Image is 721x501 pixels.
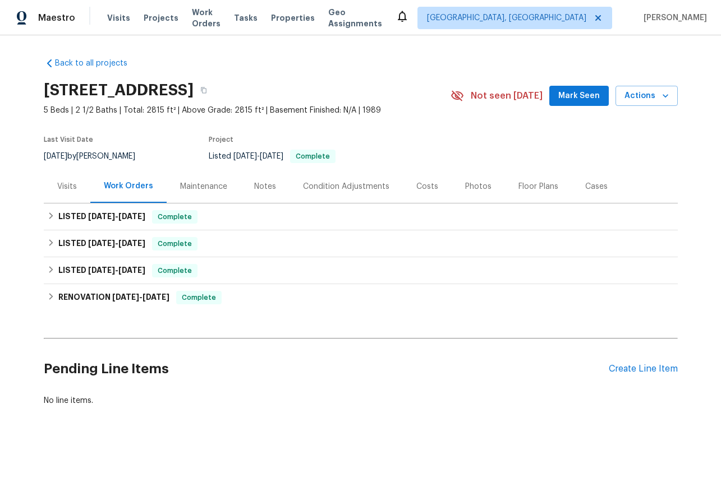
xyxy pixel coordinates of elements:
[416,181,438,192] div: Costs
[194,80,214,100] button: Copy Address
[58,210,145,224] h6: LISTED
[44,150,149,163] div: by [PERSON_NAME]
[44,203,678,230] div: LISTED [DATE]-[DATE]Complete
[44,257,678,284] div: LISTED [DATE]-[DATE]Complete
[192,7,221,29] span: Work Orders
[118,239,145,247] span: [DATE]
[254,181,276,192] div: Notes
[233,152,283,160] span: -
[609,364,678,374] div: Create Line Item
[177,292,221,303] span: Complete
[585,181,608,192] div: Cases
[303,181,389,192] div: Condition Adjustments
[143,293,169,301] span: [DATE]
[88,266,115,274] span: [DATE]
[616,86,678,106] button: Actions
[88,266,145,274] span: -
[209,152,336,160] span: Listed
[44,105,451,116] span: 5 Beds | 2 1/2 Baths | Total: 2815 ft² | Above Grade: 2815 ft² | Basement Finished: N/A | 1989
[180,181,227,192] div: Maintenance
[38,12,75,24] span: Maestro
[104,180,153,192] div: Work Orders
[58,291,169,304] h6: RENOVATION
[465,181,492,192] div: Photos
[471,90,543,101] span: Not seen [DATE]
[44,58,151,69] a: Back to all projects
[88,212,145,220] span: -
[153,265,196,276] span: Complete
[260,152,283,160] span: [DATE]
[107,12,130,24] span: Visits
[44,395,678,406] div: No line items.
[639,12,707,24] span: [PERSON_NAME]
[118,212,145,220] span: [DATE]
[44,343,609,395] h2: Pending Line Items
[44,136,93,143] span: Last Visit Date
[57,181,77,192] div: Visits
[624,89,669,103] span: Actions
[44,230,678,257] div: LISTED [DATE]-[DATE]Complete
[58,264,145,277] h6: LISTED
[88,212,115,220] span: [DATE]
[112,293,169,301] span: -
[209,136,233,143] span: Project
[58,237,145,250] h6: LISTED
[88,239,145,247] span: -
[44,284,678,311] div: RENOVATION [DATE]-[DATE]Complete
[271,12,315,24] span: Properties
[427,12,586,24] span: [GEOGRAPHIC_DATA], [GEOGRAPHIC_DATA]
[558,89,600,103] span: Mark Seen
[44,85,194,96] h2: [STREET_ADDRESS]
[234,14,258,22] span: Tasks
[549,86,609,106] button: Mark Seen
[328,7,382,29] span: Geo Assignments
[144,12,178,24] span: Projects
[153,211,196,222] span: Complete
[153,238,196,249] span: Complete
[44,152,67,160] span: [DATE]
[518,181,558,192] div: Floor Plans
[233,152,257,160] span: [DATE]
[291,153,334,160] span: Complete
[112,293,139,301] span: [DATE]
[88,239,115,247] span: [DATE]
[118,266,145,274] span: [DATE]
